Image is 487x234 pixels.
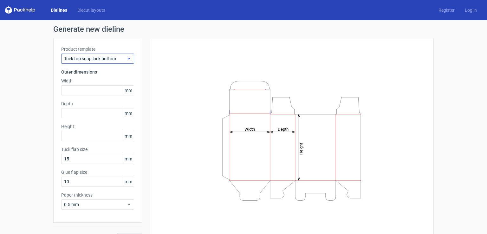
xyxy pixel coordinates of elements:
[72,7,110,13] a: Diecut layouts
[46,7,72,13] a: Dielines
[61,192,134,198] label: Paper thickness
[61,123,134,130] label: Height
[123,177,134,186] span: mm
[123,86,134,95] span: mm
[299,143,303,154] tspan: Height
[61,146,134,153] label: Tuck flap size
[123,131,134,141] span: mm
[123,108,134,118] span: mm
[123,154,134,164] span: mm
[244,127,255,131] tspan: Width
[61,101,134,107] label: Depth
[61,69,134,75] h3: Outer dimensions
[64,201,127,208] span: 0.5 mm
[433,7,460,13] a: Register
[278,127,289,131] tspan: Depth
[53,25,434,33] h1: Generate new dieline
[64,55,127,62] span: Tuck top snap lock bottom
[460,7,482,13] a: Log in
[61,169,134,175] label: Glue flap size
[61,78,134,84] label: Width
[61,46,134,52] label: Product template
